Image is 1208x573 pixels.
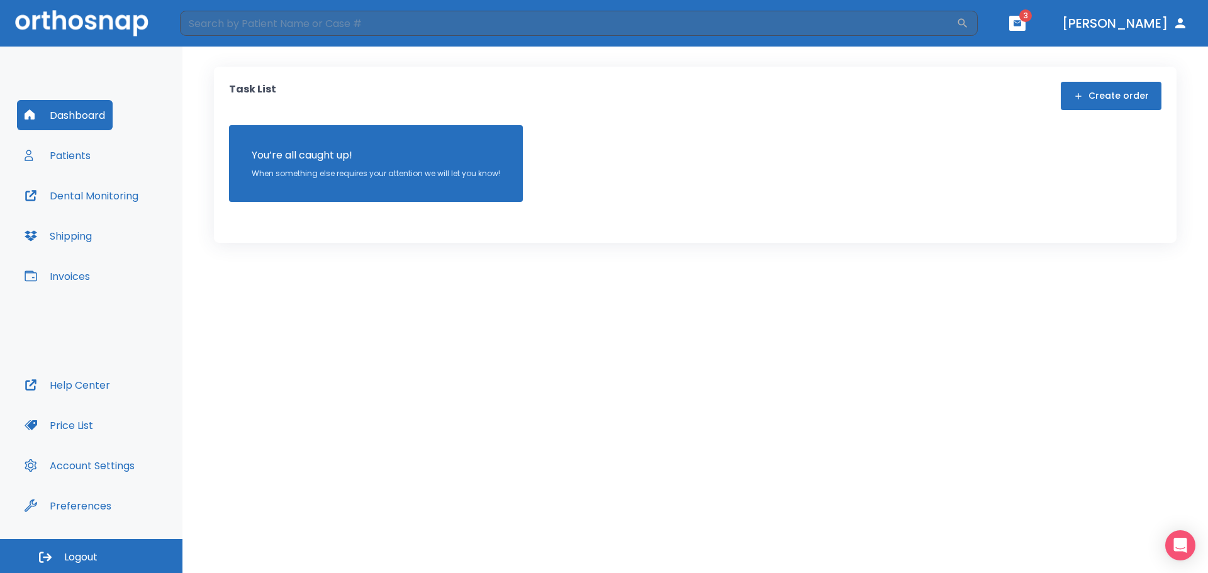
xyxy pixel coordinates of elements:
[252,148,500,163] p: You’re all caught up!
[1165,530,1195,560] div: Open Intercom Messenger
[17,410,101,440] button: Price List
[180,11,956,36] input: Search by Patient Name or Case #
[17,491,119,521] button: Preferences
[109,500,120,511] div: Tooltip anchor
[17,450,142,481] button: Account Settings
[252,168,500,179] p: When something else requires your attention we will let you know!
[1061,82,1161,110] button: Create order
[17,221,99,251] button: Shipping
[17,100,113,130] button: Dashboard
[1057,12,1193,35] button: [PERSON_NAME]
[17,181,146,211] button: Dental Monitoring
[229,82,276,110] p: Task List
[1019,9,1032,22] span: 3
[64,550,98,564] span: Logout
[17,370,118,400] button: Help Center
[15,10,148,36] img: Orthosnap
[17,140,98,170] button: Patients
[17,261,98,291] button: Invoices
